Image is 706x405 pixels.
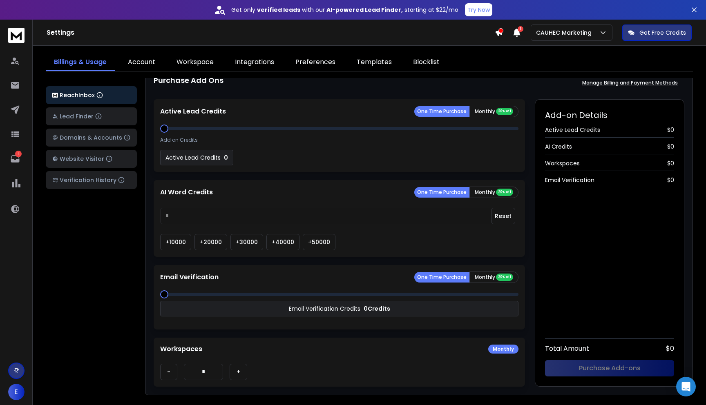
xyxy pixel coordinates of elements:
p: CAUHEC Marketing [536,29,595,37]
button: ReachInbox [46,86,137,104]
button: One Time Purchase [414,272,469,283]
button: Website Visitor [46,150,137,168]
button: Reset [491,208,515,224]
strong: AI-powered Lead Finder, [326,6,403,14]
button: Try Now [465,3,492,16]
span: 1 [518,26,523,32]
p: 1 [15,151,22,157]
button: Lead Finder [46,107,137,125]
p: Get only with our starting at $22/mo [231,6,458,14]
button: E [8,384,25,400]
p: 0 [224,154,228,162]
button: Monthly 20% off [469,106,518,117]
button: Verification History [46,171,137,189]
button: Manage Billing and Payment Methods [576,75,684,91]
span: Workspaces [545,159,580,167]
h1: Settings [47,28,495,38]
button: Monthly 20% off [469,187,518,198]
p: AI Word Credits [160,187,213,197]
div: 20% off [496,189,513,196]
a: 1 [7,151,23,167]
a: Billings & Usage [46,54,115,71]
button: Monthly 20% off [469,271,518,283]
span: $ 0 [667,176,674,184]
button: One Time Purchase [414,106,469,117]
a: Workspace [168,54,222,71]
span: Email Verification [545,176,594,184]
span: $ 0 [666,344,674,354]
a: Integrations [227,54,282,71]
span: Active Lead Credits [545,126,600,134]
h1: Purchase Add Ons [154,75,223,91]
p: Manage Billing and Payment Methods [582,80,678,86]
a: Preferences [287,54,344,71]
button: + [230,364,247,380]
span: AI Credits [545,142,572,151]
button: One Time Purchase [414,187,469,198]
p: Add on Credits [160,137,198,143]
div: 20% off [496,108,513,115]
button: - [160,364,177,380]
div: Open Intercom Messenger [676,377,696,396]
button: +20000 [194,234,227,250]
p: Active Lead Credits [165,154,221,162]
p: 0 Credits [364,305,390,313]
p: Active Lead Credits [160,107,226,116]
div: 20% off [496,274,513,281]
span: Total Amount [545,344,589,354]
h2: Add-on Details [545,109,674,121]
button: +50000 [303,234,335,250]
button: Domains & Accounts [46,129,137,147]
a: Templates [349,54,400,71]
button: Get Free Credits [622,24,692,41]
span: $ 0 [667,159,674,167]
button: +10000 [160,234,191,250]
p: Get Free Credits [639,29,686,37]
span: $ 0 [667,142,674,151]
p: Try Now [467,6,490,14]
p: Email Verification Credits [289,305,360,313]
span: $ 0 [667,126,674,134]
img: logo [52,93,58,98]
a: Account [120,54,163,71]
button: +30000 [230,234,263,250]
a: Blocklist [405,54,448,71]
div: Monthly [488,345,518,354]
img: logo [8,28,25,43]
p: Workspaces [160,344,202,354]
button: +40000 [266,234,299,250]
p: Email Verification [160,272,219,282]
strong: verified leads [257,6,300,14]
